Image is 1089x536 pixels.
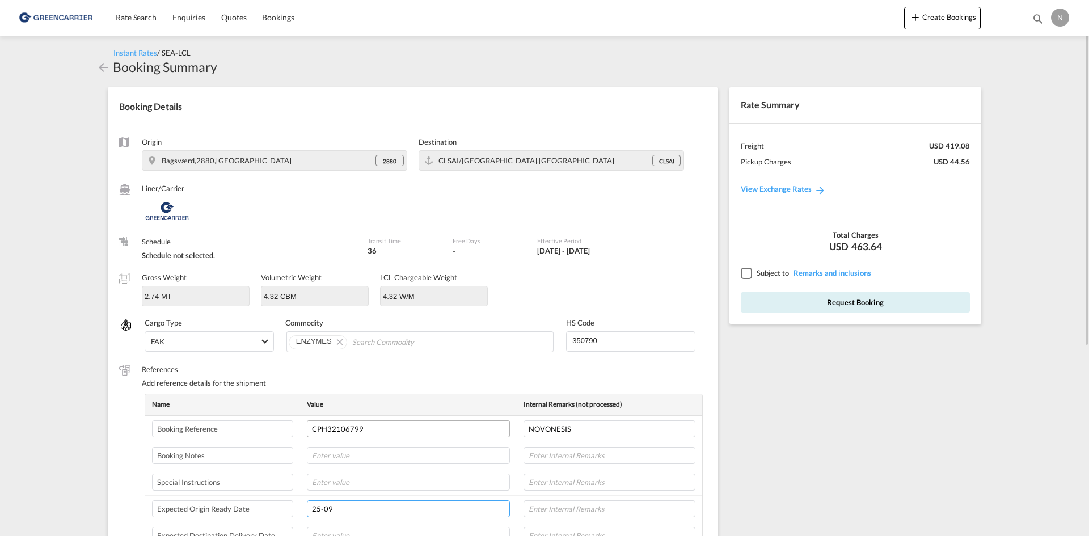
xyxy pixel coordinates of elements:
input: Enter value [307,447,510,464]
label: Origin [142,137,407,147]
label: HS Code [566,318,695,328]
input: Enter Internal Remarks [524,500,695,517]
div: - [453,246,455,256]
span: / SEA-LCL [157,48,191,57]
div: Freight [741,141,764,151]
div: 36 [368,246,441,256]
label: Commodity [285,318,555,328]
div: Total Charges [741,230,970,240]
div: Booking Summary [113,58,217,76]
input: Enter value [307,420,510,437]
span: ENZYMES [296,337,332,345]
label: Free Days [453,237,526,245]
span: Bookings [262,12,294,22]
span: Rate Search [116,12,157,22]
div: Add reference details for the shipment [142,378,707,388]
md-chips-wrap: Chips container. Use arrow keys to select chips. [286,331,554,352]
span: CLSAI/San Antonio,Americas [438,156,614,165]
button: Request Booking [741,292,970,313]
input: Chips input. [352,333,456,351]
div: FAK [151,337,164,346]
span: Instant Rates [113,48,157,57]
input: Enter Internal Remarks [524,420,695,437]
div: USD 44.56 [934,157,970,167]
div: N [1051,9,1069,27]
label: Cargo Type [145,318,274,328]
th: Name [145,394,300,415]
button: Remove ENZYMES [330,336,347,347]
div: Rate Summary [729,87,981,123]
input: Enter label [152,474,293,491]
th: Value [300,394,517,415]
span: Quotes [221,12,246,22]
input: Enter label [152,420,293,437]
input: Enter value [307,500,510,517]
img: b0b18ec08afe11efb1d4932555f5f09d.png [17,5,94,31]
md-icon: /assets/icons/custom/liner-aaa8ad.svg [119,184,130,195]
div: USD 419.08 [929,141,970,151]
button: icon-plus 400-fgCreate Bookings [904,7,981,29]
div: ENZYMES. Press delete to remove this chip. [296,336,334,347]
label: LCL Chargeable Weight [380,273,457,282]
span: REMARKSINCLUSIONS [791,268,871,277]
input: Enter HS Code [571,332,695,349]
span: 463.64 [851,240,882,254]
input: Enter Internal Remarks [524,447,695,464]
input: Enter value [307,474,510,491]
span: Subject to [757,268,789,277]
div: 01 Jul 2025 - 30 Sep 2025 [537,246,590,256]
div: Pickup Charges [741,157,791,167]
div: icon-magnify [1032,12,1044,29]
label: References [142,364,707,374]
md-icon: icon-magnify [1032,12,1044,25]
label: Effective Period [537,237,639,245]
md-icon: icon-plus 400-fg [909,10,922,24]
img: Greencarrier Consolidators [142,197,192,225]
label: Destination [419,137,684,147]
input: Enter label [152,447,293,464]
span: Enquiries [172,12,205,22]
th: Internal Remarks (not processed) [517,394,702,415]
div: Schedule not selected. [142,250,356,260]
label: Volumetric Weight [261,273,322,282]
label: Liner/Carrier [142,183,356,193]
a: View Exchange Rates [729,173,837,205]
label: Gross Weight [142,273,187,282]
div: CLSAI [652,155,681,166]
span: Booking Details [119,101,182,112]
md-icon: icon-arrow-left [96,61,110,74]
md-icon: icon-arrow-right [814,184,826,196]
span: 2880 [383,157,396,165]
label: Schedule [142,237,356,247]
div: Greencarrier Consolidators [142,197,356,225]
md-select: Select Cargo type: FAK [145,331,274,352]
input: Enter label [152,500,293,517]
div: USD [741,240,970,254]
div: icon-arrow-left [96,58,113,76]
span: Bagsværd,2880,Denmark [162,156,292,165]
label: Transit Time [368,237,441,245]
input: Enter Internal Remarks [524,474,695,491]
